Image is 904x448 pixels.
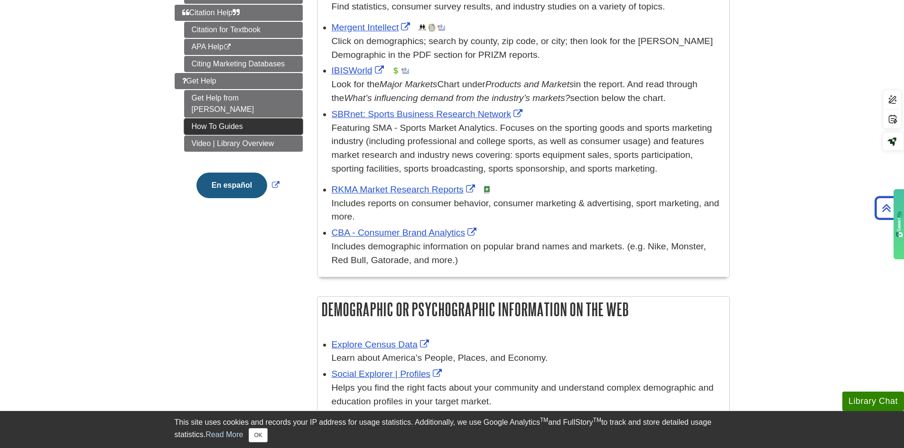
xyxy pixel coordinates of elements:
[249,428,267,442] button: Close
[184,119,303,135] a: How To Guides
[224,44,232,50] i: This link opens in a new window
[332,369,445,379] a: Link opens in new window
[184,90,303,118] a: Get Help from [PERSON_NAME]
[332,339,431,349] a: Link opens in new window
[332,351,725,365] div: Learn about America’s People, Places, and Economy.
[205,430,243,439] a: Read More
[332,109,525,119] a: Link opens in new window
[182,9,240,17] span: Citation Help
[184,39,303,55] a: APA Help
[332,381,725,409] div: Helps you find the right facts about your community and understand complex demographic and educat...
[344,93,570,103] i: What’s influencing demand from the industry’s markets?
[175,5,303,21] a: Citation Help
[184,56,303,72] a: Citing Marketing Databases
[438,24,445,31] img: Industry Report
[182,77,216,85] span: Get Help
[194,181,282,189] a: Link opens in new window
[184,136,303,152] a: Video | Library Overview
[896,211,903,237] img: gdzwAHDJa65OwAAAABJRU5ErkJggg==
[401,67,409,74] img: Industry Report
[392,67,400,74] img: Financial Report
[332,240,725,267] div: Includes demographic information on popular brand names and markets. (e.g. Nike, Monster, Red Bul...
[332,35,725,62] div: Click on demographics; search by county, zip code, or city; then look for the [PERSON_NAME] Demog...
[317,297,729,322] h2: Demographic or Psychographic Information on the Web
[593,417,601,423] sup: TM
[332,184,477,194] a: Link opens in new window
[332,228,479,238] a: Link opens in new window
[485,79,574,89] i: Products and Markets
[419,24,426,31] img: Demographics
[540,417,548,423] sup: TM
[332,78,725,105] div: Look for the Chart under in the report. And read through the section below the chart.
[184,22,303,38] a: Citation for Textbook
[175,417,730,442] div: This site uses cookies and records your IP address for usage statistics. Additionally, we use Goo...
[428,24,436,31] img: Company Information
[842,392,904,411] button: Library Chat
[332,65,386,75] a: Link opens in new window
[196,173,267,198] button: En español
[871,201,902,214] a: Back to Top
[483,186,491,193] img: e-Book
[380,79,438,89] i: Major Markets
[332,22,413,32] a: Link opens in new window
[175,73,303,89] a: Get Help
[332,197,725,224] div: Includes reports on consumer behavior, consumer marketing & advertising, sport marketing, and more.
[332,121,725,176] p: Featuring SMA - Sports Market Analytics. Focuses on the sporting goods and sports marketing indus...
